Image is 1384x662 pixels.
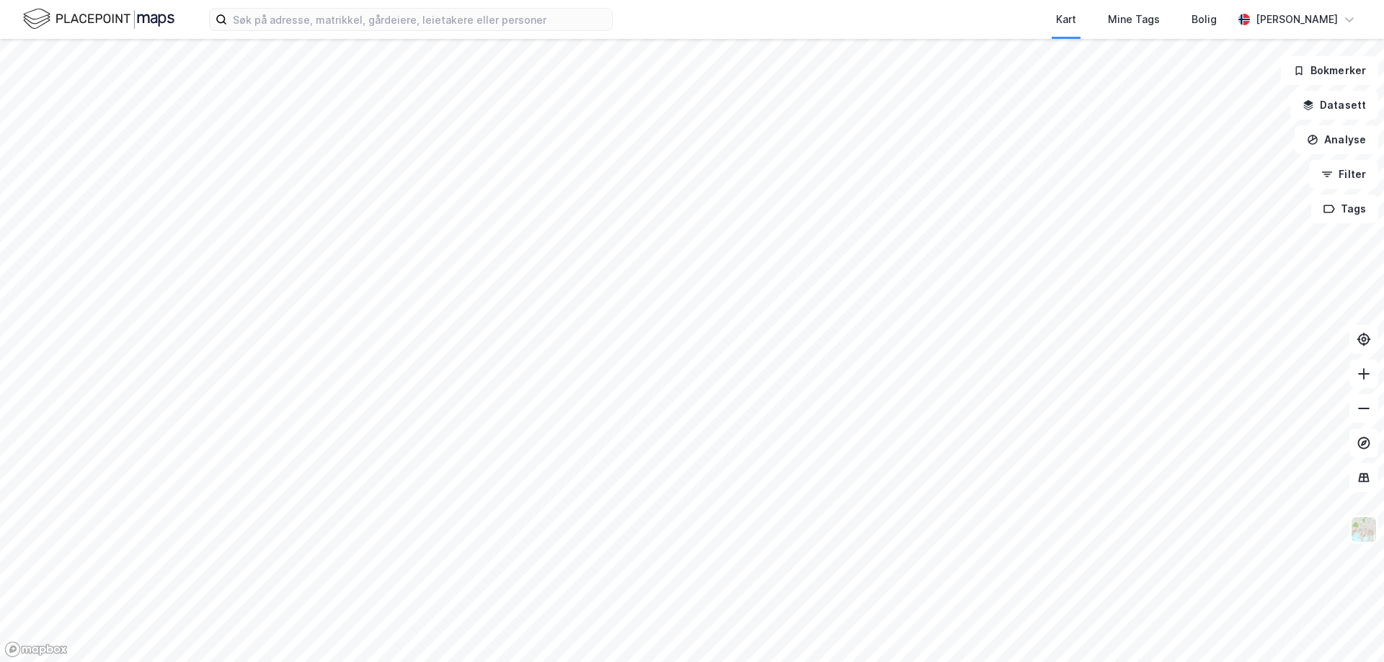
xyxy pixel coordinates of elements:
div: Kart [1056,11,1076,28]
div: [PERSON_NAME] [1256,11,1338,28]
div: Bolig [1192,11,1217,28]
img: logo.f888ab2527a4732fd821a326f86c7f29.svg [23,6,174,32]
div: Mine Tags [1108,11,1160,28]
input: Søk på adresse, matrikkel, gårdeiere, leietakere eller personer [227,9,612,30]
